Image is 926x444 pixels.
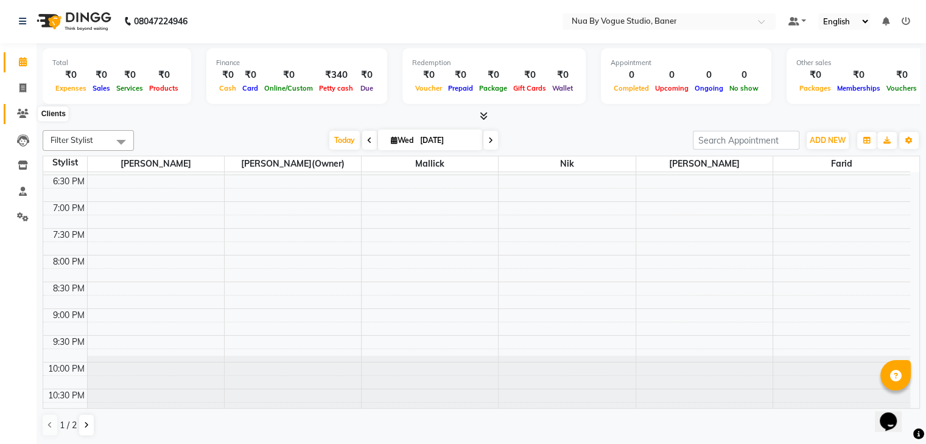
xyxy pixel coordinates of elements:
div: 10:30 PM [46,389,87,402]
div: ₹0 [445,68,476,82]
span: Completed [611,84,652,92]
div: 8:30 PM [51,282,87,295]
span: ADD NEW [810,136,846,145]
div: Clients [38,107,69,122]
span: Packages [796,84,834,92]
span: Voucher [412,84,445,92]
input: 2025-09-03 [416,131,477,150]
div: ₹0 [239,68,261,82]
div: ₹0 [261,68,316,82]
div: ₹0 [796,68,834,82]
span: Card [239,84,261,92]
div: 10:00 PM [46,362,87,375]
span: Expenses [52,84,89,92]
div: ₹0 [113,68,146,82]
div: ₹0 [146,68,181,82]
div: 8:00 PM [51,255,87,268]
div: ₹0 [356,68,377,82]
div: 9:30 PM [51,336,87,349]
div: 7:30 PM [51,229,87,241]
span: Services [113,84,146,92]
input: Search Appointment [693,131,799,150]
div: ₹0 [216,68,239,82]
div: ₹0 [883,68,920,82]
div: 0 [692,68,726,82]
span: Upcoming [652,84,692,92]
span: No show [726,84,762,92]
div: ₹0 [834,68,883,82]
span: Memberships [834,84,883,92]
span: Prepaid [445,84,476,92]
span: Today [329,131,360,150]
span: Petty cash [316,84,356,92]
span: Farid [773,156,910,172]
span: Package [476,84,510,92]
span: [PERSON_NAME](Owner) [225,156,361,172]
div: 9:00 PM [51,309,87,322]
span: Wed [388,136,416,145]
div: 6:30 PM [51,175,87,188]
span: Online/Custom [261,84,316,92]
img: logo [31,4,114,38]
div: ₹0 [412,68,445,82]
span: [PERSON_NAME] [88,156,224,172]
div: Stylist [43,156,87,169]
div: ₹0 [510,68,549,82]
div: ₹340 [316,68,356,82]
div: 0 [726,68,762,82]
span: Mallick [362,156,498,172]
div: 0 [652,68,692,82]
div: ₹0 [549,68,576,82]
span: Vouchers [883,84,920,92]
div: ₹0 [476,68,510,82]
span: Filter Stylist [51,135,93,145]
div: 7:00 PM [51,202,87,215]
span: Cash [216,84,239,92]
div: Redemption [412,58,576,68]
span: nik [499,156,635,172]
iframe: chat widget [875,395,914,432]
span: Gift Cards [510,84,549,92]
span: Ongoing [692,84,726,92]
div: Appointment [611,58,762,68]
span: Due [357,84,376,92]
button: ADD NEW [807,132,849,149]
span: 1 / 2 [60,419,77,432]
span: Wallet [549,84,576,92]
div: Total [52,58,181,68]
span: Sales [89,84,113,92]
span: Products [146,84,181,92]
div: ₹0 [52,68,89,82]
div: ₹0 [89,68,113,82]
b: 08047224946 [134,4,188,38]
span: [PERSON_NAME] [636,156,773,172]
div: Finance [216,58,377,68]
div: 0 [611,68,652,82]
